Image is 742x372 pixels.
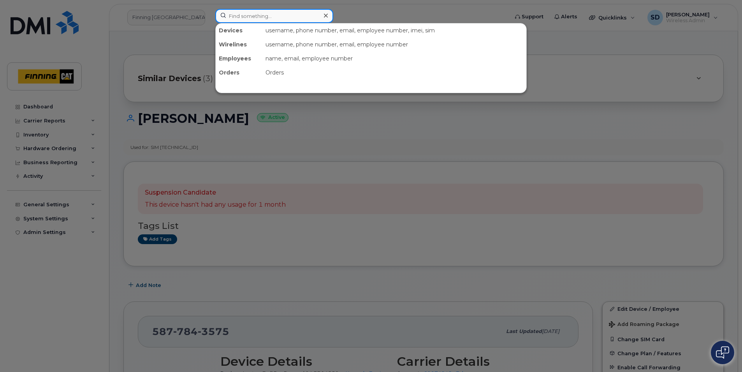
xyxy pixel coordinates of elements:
[216,66,262,80] div: Orders
[262,23,526,37] div: username, phone number, email, employee number, imei, sim
[716,346,729,359] img: Open chat
[216,23,262,37] div: Devices
[262,66,526,80] div: Orders
[216,37,262,51] div: Wirelines
[216,51,262,66] div: Employees
[262,51,526,66] div: name, email, employee number
[262,37,526,51] div: username, phone number, email, employee number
